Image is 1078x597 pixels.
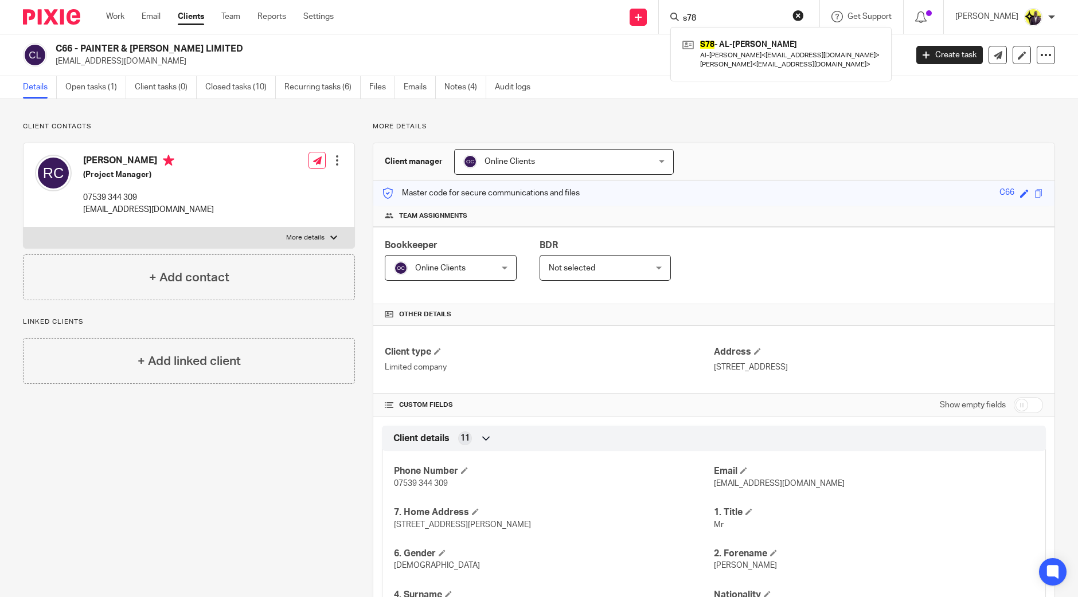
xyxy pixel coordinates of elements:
[35,155,72,191] img: svg%3E
[83,204,214,215] p: [EMAIL_ADDRESS][DOMAIN_NAME]
[142,11,161,22] a: Email
[83,192,214,203] p: 07539 344 309
[847,13,892,21] span: Get Support
[23,43,47,67] img: svg%3E
[385,346,714,358] h4: Client type
[714,548,1034,560] h4: 2. Forename
[444,76,486,99] a: Notes (4)
[385,400,714,410] h4: CUSTOM FIELDS
[714,561,777,569] span: [PERSON_NAME]
[385,362,714,373] p: Limited company
[56,56,899,67] p: [EMAIL_ADDRESS][DOMAIN_NAME]
[394,548,714,560] h4: 6. Gender
[940,399,1006,411] label: Show empty fields
[83,169,214,180] h5: (Project Manager)
[23,317,355,327] p: Linked clients
[714,465,1034,477] h4: Email
[163,155,174,166] i: Primary
[404,76,436,99] a: Emails
[23,122,355,131] p: Client contacts
[65,76,126,99] a: Open tasks (1)
[83,155,214,169] h4: [PERSON_NAME]
[714,506,1034,519] h4: 1. Title
[714,362,1043,373] p: [STREET_ADDRESS]
[955,11,1018,22] p: [PERSON_NAME]
[399,211,467,221] span: Team assignments
[485,158,535,166] span: Online Clients
[221,11,240,22] a: Team
[394,480,448,488] span: 07539 344 309
[394,521,531,529] span: [STREET_ADDRESS][PERSON_NAME]
[792,10,804,21] button: Clear
[373,122,1055,131] p: More details
[415,264,466,272] span: Online Clients
[460,433,470,444] span: 11
[394,506,714,519] h4: 7. Home Address
[149,269,229,286] h4: + Add contact
[399,310,451,319] span: Other details
[106,11,124,22] a: Work
[394,561,480,569] span: [DEMOGRAPHIC_DATA]
[135,76,197,99] a: Client tasks (0)
[257,11,286,22] a: Reports
[1024,8,1042,26] img: Yemi-Starbridge.jpg
[138,352,241,370] h4: + Add linked client
[540,241,558,250] span: BDR
[394,465,714,477] h4: Phone Number
[23,9,80,25] img: Pixie
[385,156,443,167] h3: Client manager
[23,76,57,99] a: Details
[682,14,785,24] input: Search
[286,233,325,242] p: More details
[56,43,731,55] h2: C66 - PAINTER & [PERSON_NAME] LIMITED
[369,76,395,99] a: Files
[714,346,1043,358] h4: Address
[463,155,477,168] img: svg%3E
[385,241,438,250] span: Bookkeeper
[916,46,983,64] a: Create task
[393,433,450,445] span: Client details
[495,76,539,99] a: Audit logs
[303,11,334,22] a: Settings
[714,480,845,488] span: [EMAIL_ADDRESS][DOMAIN_NAME]
[178,11,204,22] a: Clients
[999,187,1014,200] div: C66
[394,261,408,275] img: svg%3E
[284,76,361,99] a: Recurring tasks (6)
[382,187,580,199] p: Master code for secure communications and files
[549,264,595,272] span: Not selected
[205,76,276,99] a: Closed tasks (10)
[714,521,724,529] span: Mr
